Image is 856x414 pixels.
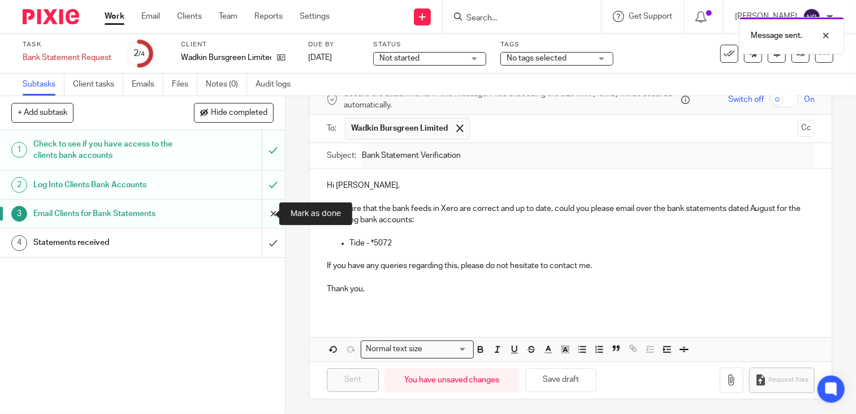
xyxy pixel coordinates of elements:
input: Sent [327,368,379,393]
label: Due by [308,40,359,49]
span: Hide completed [211,109,267,118]
a: Client tasks [73,74,123,96]
a: Files [172,74,197,96]
span: Wadkin Bursgreen Limited [351,123,448,134]
p: Thank you, [327,283,815,295]
label: Status [373,40,486,49]
button: Cc [798,120,815,137]
h1: Check to see if you have access to the clients bank accounts [33,136,178,165]
h1: Log Into Clients Bank Accounts [33,176,178,193]
div: 2 [133,47,145,60]
div: 4 [11,235,27,251]
a: Clients [177,11,202,22]
span: Not started [379,54,420,62]
div: 3 [11,206,27,222]
div: Search for option [361,340,474,358]
label: Client [181,40,294,49]
span: Switch off [728,94,764,105]
a: Settings [300,11,330,22]
div: 1 [11,142,27,158]
button: Save draft [525,368,596,393]
p: Hi [PERSON_NAME], [327,180,815,191]
button: + Add subtask [11,103,74,122]
span: Secure the attachments in this message. Files exceeding the size limit (10MB) will be secured aut... [344,88,678,111]
button: Request files [749,368,815,393]
span: On [804,94,815,105]
div: Bank Statement Request [23,52,111,63]
p: Tide - *5072 [349,238,815,249]
img: svg%3E [803,8,821,26]
img: Pixie [23,9,79,24]
span: No tags selected [507,54,567,62]
a: Subtasks [23,74,64,96]
label: Task [23,40,111,49]
input: Search for option [426,343,467,355]
label: To: [327,123,339,134]
p: Wadkin Bursgreen Limited [181,52,271,63]
a: Email [141,11,160,22]
a: Notes (0) [206,74,247,96]
p: If you have any queries regarding this, please do not hesitate to contact me. [327,260,815,271]
small: /4 [139,51,145,57]
a: Audit logs [256,74,299,96]
p: Message sent. [751,30,802,41]
button: Hide completed [194,103,274,122]
h1: Statements received [33,234,178,251]
a: Work [105,11,124,22]
span: Normal text size [364,343,425,355]
h1: Email Clients for Bank Statements [33,205,178,222]
div: You have unsaved changes [384,368,520,393]
a: Team [219,11,237,22]
label: Subject: [327,150,356,161]
a: Emails [132,74,163,96]
p: To ensure that the bank feeds in Xero are correct and up to date, could you please email over the... [327,203,815,226]
div: 2 [11,177,27,193]
span: Request files [768,376,809,385]
a: Reports [254,11,283,22]
span: [DATE] [308,54,332,62]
